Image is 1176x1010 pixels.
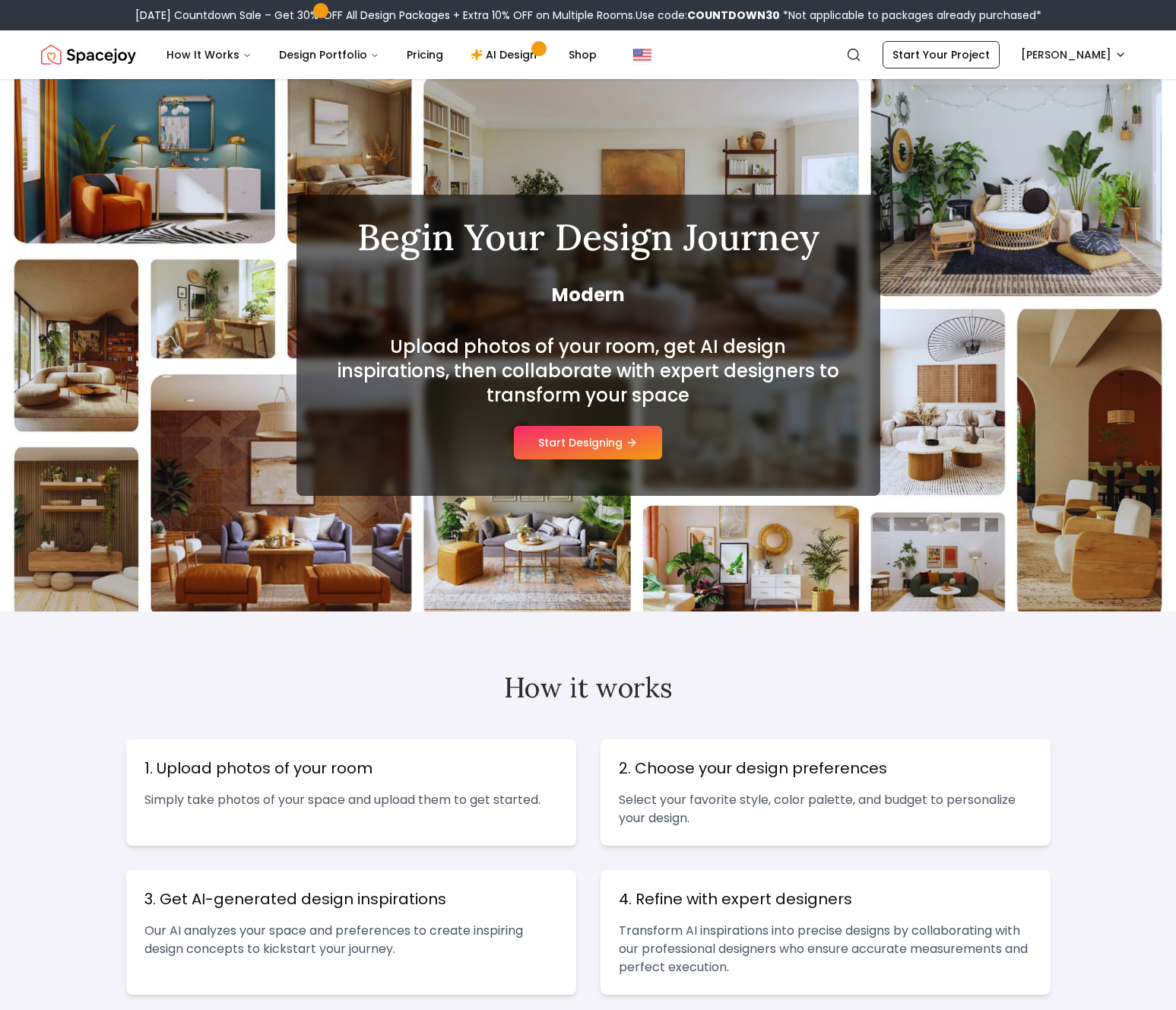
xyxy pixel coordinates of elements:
img: United States [633,46,651,64]
button: Design Portfolio [267,40,391,70]
a: Pricing [395,40,455,70]
a: AI Design [458,40,553,70]
h1: Begin Your Design Journey [333,219,844,256]
img: Spacejoy Logo [41,40,136,70]
p: Simply take photos of your space and upload them to get started. [144,791,558,809]
div: [DATE] Countdown Sale – Get 30% OFF All Design Packages + Extra 10% OFF on Multiple Rooms. [135,8,1041,23]
a: Start Your Project [883,41,1000,68]
a: Spacejoy [41,40,136,70]
h3: 3. Get AI-generated design inspirations [144,888,558,910]
nav: Global [41,30,1136,79]
span: Use code: [636,8,780,23]
h3: 1. Upload photos of your room [144,757,558,779]
span: Modern [333,283,844,307]
h3: 2. Choose your design preferences [619,757,1032,779]
p: Transform AI inspirations into precise designs by collaborating with our professional designers w... [619,922,1032,977]
nav: Main [154,40,609,70]
h2: How it works [126,672,1051,703]
p: Select your favorite style, color palette, and budget to personalize your design. [619,791,1032,827]
h3: 4. Refine with expert designers [619,888,1032,910]
a: Shop [556,40,609,70]
h2: Upload photos of your room, get AI design inspirations, then collaborate with expert designers to... [333,335,844,408]
span: *Not applicable to packages already purchased* [780,8,1041,23]
button: Start Designing [514,426,662,459]
p: Our AI analyzes your space and preferences to create inspiring design concepts to kickstart your ... [144,922,558,958]
button: How It Works [154,40,264,70]
button: [PERSON_NAME] [1012,41,1136,68]
b: COUNTDOWN30 [687,8,780,23]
